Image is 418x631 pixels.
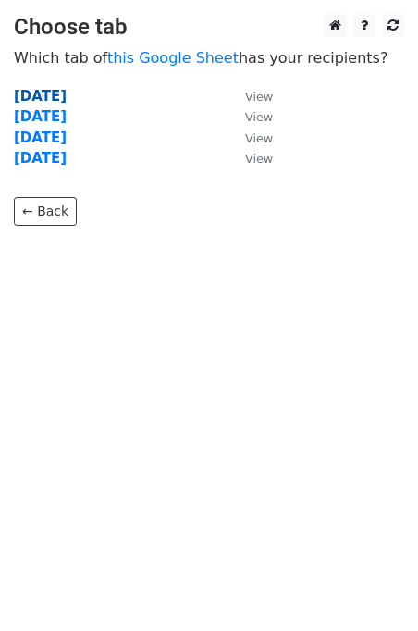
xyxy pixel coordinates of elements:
[14,108,67,125] a: [DATE]
[14,14,404,41] h3: Choose tab
[14,150,67,167] a: [DATE]
[245,90,273,104] small: View
[107,49,239,67] a: this Google Sheet
[14,48,404,68] p: Which tab of has your recipients?
[227,150,273,167] a: View
[14,130,67,146] a: [DATE]
[14,88,67,105] a: [DATE]
[227,108,273,125] a: View
[227,130,273,146] a: View
[227,88,273,105] a: View
[245,110,273,124] small: View
[245,131,273,145] small: View
[245,152,273,166] small: View
[326,542,418,631] iframe: Chat Widget
[14,197,77,226] a: ← Back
